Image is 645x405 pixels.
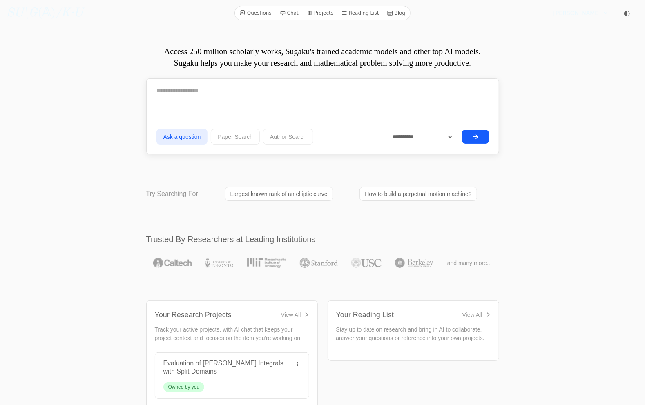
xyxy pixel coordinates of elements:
[553,9,609,17] summary: [PERSON_NAME]
[359,187,477,201] a: How to build a perpetual motion machine?
[7,7,38,19] i: SU\G
[168,384,200,390] div: Owned by you
[338,8,382,18] a: Reading List
[56,7,83,19] i: /K·U
[336,325,491,343] p: Stay up to date on research and bring in AI to collaborate, answer your questions or reference in...
[351,258,381,268] img: USC
[225,187,333,201] a: Largest known rank of an elliptic curve
[336,309,394,320] div: Your Reading List
[277,8,302,18] a: Chat
[462,311,491,319] a: View All
[624,9,630,17] span: ◐
[263,129,314,145] button: Author Search
[146,46,499,69] p: Access 250 million scholarly works, Sugaku's trained academic models and other top AI models. Sug...
[211,129,260,145] button: Paper Search
[462,311,482,319] div: View All
[7,6,83,20] a: SU\G(𝔸)/K·U
[205,258,233,268] img: University of Toronto
[447,259,492,267] span: and many more...
[237,8,275,18] a: Questions
[153,258,192,268] img: Caltech
[300,258,338,268] img: Stanford
[156,129,208,145] button: Ask a question
[247,258,286,268] img: MIT
[395,258,433,268] img: UC Berkeley
[155,309,232,320] div: Your Research Projects
[553,9,601,17] span: [PERSON_NAME]
[146,189,198,199] p: Try Searching For
[146,234,499,245] h2: Trusted By Researchers at Leading Institutions
[619,5,635,21] button: ◐
[304,8,337,18] a: Projects
[155,325,309,343] p: Track your active projects, with AI chat that keeps your project context and focuses on the item ...
[384,8,409,18] a: Blog
[281,311,301,319] div: View All
[281,311,309,319] a: View All
[163,360,283,375] a: Evaluation of [PERSON_NAME] Integrals with Split Domains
